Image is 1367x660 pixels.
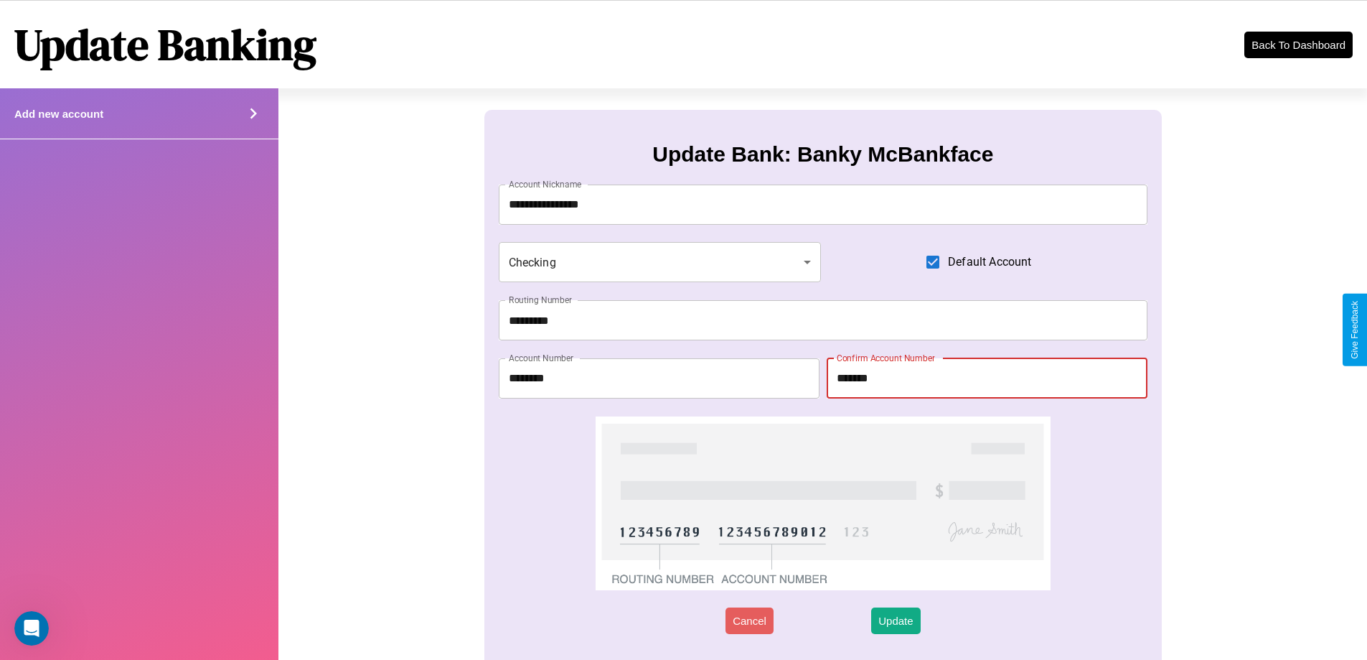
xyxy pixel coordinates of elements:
h1: Update Banking [14,15,316,74]
button: Cancel [725,608,774,634]
label: Confirm Account Number [837,352,935,364]
label: Account Nickname [509,178,582,190]
button: Back To Dashboard [1244,32,1353,58]
iframe: Intercom live chat [14,611,49,646]
span: Default Account [948,254,1031,271]
h3: Update Bank: Banky McBankface [652,142,993,167]
h4: Add new account [14,108,103,120]
label: Account Number [509,352,573,364]
button: Update [871,608,920,634]
img: check [596,417,1050,590]
label: Routing Number [509,294,572,306]
div: Checking [499,242,822,282]
div: Give Feedback [1350,301,1360,359]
